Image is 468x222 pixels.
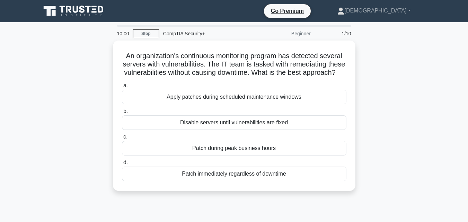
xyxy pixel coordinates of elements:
span: b. [123,108,128,114]
div: 1/10 [315,27,355,41]
div: Beginner [254,27,315,41]
div: Disable servers until vulnerabilities are fixed [122,115,346,130]
div: Apply patches during scheduled maintenance windows [122,90,346,104]
a: Stop [133,29,159,38]
div: 10:00 [113,27,133,41]
a: Go Premium [267,7,308,15]
h5: An organization's continuous monitoring program has detected several servers with vulnerabilities... [121,52,347,77]
span: a. [123,82,128,88]
div: Patch immediately regardless of downtime [122,167,346,181]
a: [DEMOGRAPHIC_DATA] [321,4,427,18]
span: c. [123,134,127,140]
span: d. [123,159,128,165]
div: Patch during peak business hours [122,141,346,156]
div: CompTIA Security+ [159,27,254,41]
